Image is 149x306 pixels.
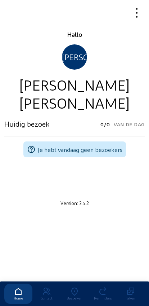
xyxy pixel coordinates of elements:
div: [PERSON_NAME] [4,93,145,112]
div: Reminders [89,296,117,300]
div: [PERSON_NAME] [4,75,145,93]
div: Bezoeken [60,296,89,300]
a: Reminders [89,284,117,304]
a: Contact [32,284,60,304]
div: Hallo [4,30,145,39]
a: Bezoeken [60,284,89,304]
a: Home [4,284,32,304]
div: Contact [32,296,60,300]
span: Je hebt vandaag geen bezoekers [38,146,122,153]
span: 0/0 [100,119,110,130]
div: Taken [117,296,145,300]
small: Version: 3.5.2 [60,200,89,206]
mat-icon: help_outline [27,145,36,154]
div: [PERSON_NAME] [62,44,87,70]
div: Home [4,296,32,300]
a: Taken [117,284,145,304]
h3: Huidig bezoek [4,119,49,128]
span: Van de dag [114,119,145,130]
